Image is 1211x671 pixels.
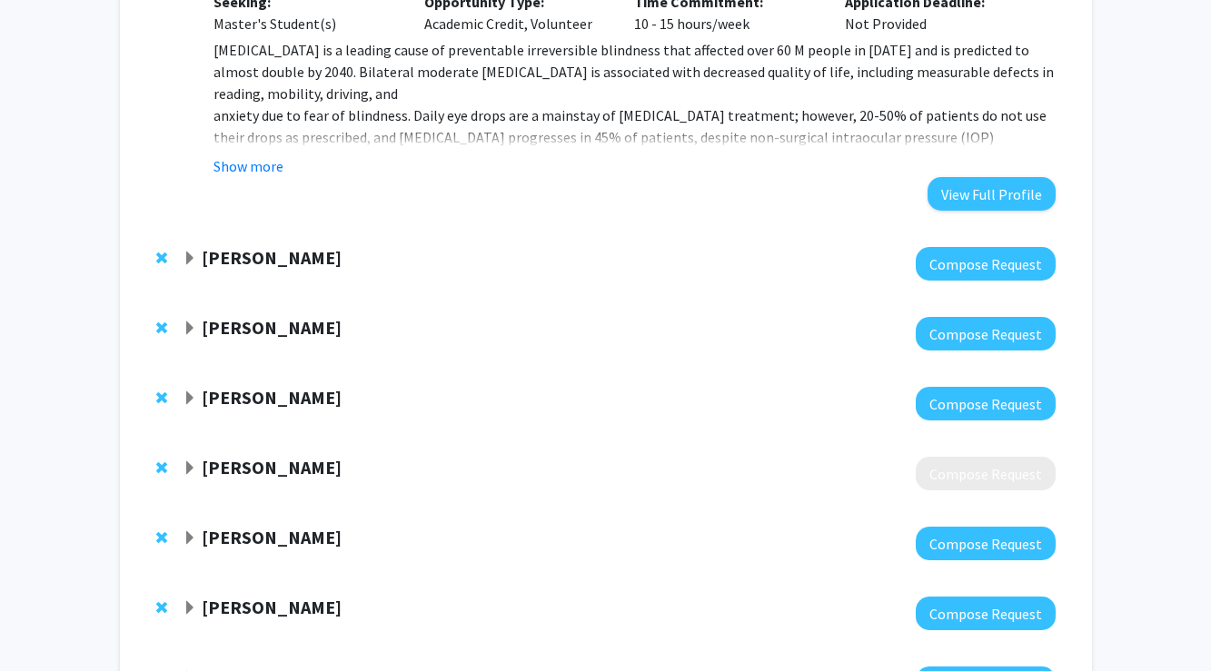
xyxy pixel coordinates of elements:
button: Compose Request to Michele Manahan [916,317,1056,350]
button: Compose Request to Valina Dawson [916,597,1056,630]
button: Show more [213,155,283,177]
span: Remove Barbara Slusher from bookmarks [156,460,167,475]
span: Remove Jeffrey Rothstein from bookmarks [156,530,167,545]
span: Remove Raj Mukherjee from bookmarks [156,390,167,405]
span: Expand Jeffrey Tornheim Bookmark [183,252,197,266]
p: [MEDICAL_DATA] is a leading cause of preventable irreversible blindness that affected over 60 M p... [213,39,1055,104]
iframe: Chat [14,589,77,657]
span: Expand Michele Manahan Bookmark [183,321,197,336]
span: Remove Jeffrey Tornheim from bookmarks [156,251,167,265]
button: Compose Request to Jeffrey Tornheim [916,247,1056,281]
div: Master's Student(s) [213,13,397,35]
span: Expand Valina Dawson Bookmark [183,601,197,616]
strong: [PERSON_NAME] [202,456,342,479]
strong: [PERSON_NAME] [202,526,342,548]
span: Expand Jeffrey Rothstein Bookmark [183,531,197,546]
p: anxiety due to fear of blindness. Daily eye drops are a mainstay of [MEDICAL_DATA] treatment; how... [213,104,1055,213]
button: Compose Request to Raj Mukherjee [916,387,1056,420]
strong: [PERSON_NAME] [202,246,342,269]
span: Remove Valina Dawson from bookmarks [156,600,167,615]
span: Remove Michele Manahan from bookmarks [156,321,167,335]
strong: [PERSON_NAME] [202,386,342,409]
button: Compose Request to Barbara Slusher [916,457,1056,490]
span: Expand Raj Mukherjee Bookmark [183,391,197,406]
button: Compose Request to Jeffrey Rothstein [916,527,1056,560]
strong: [PERSON_NAME] [202,596,342,618]
button: View Full Profile [928,177,1056,211]
strong: [PERSON_NAME] [202,316,342,339]
span: Expand Barbara Slusher Bookmark [183,461,197,476]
